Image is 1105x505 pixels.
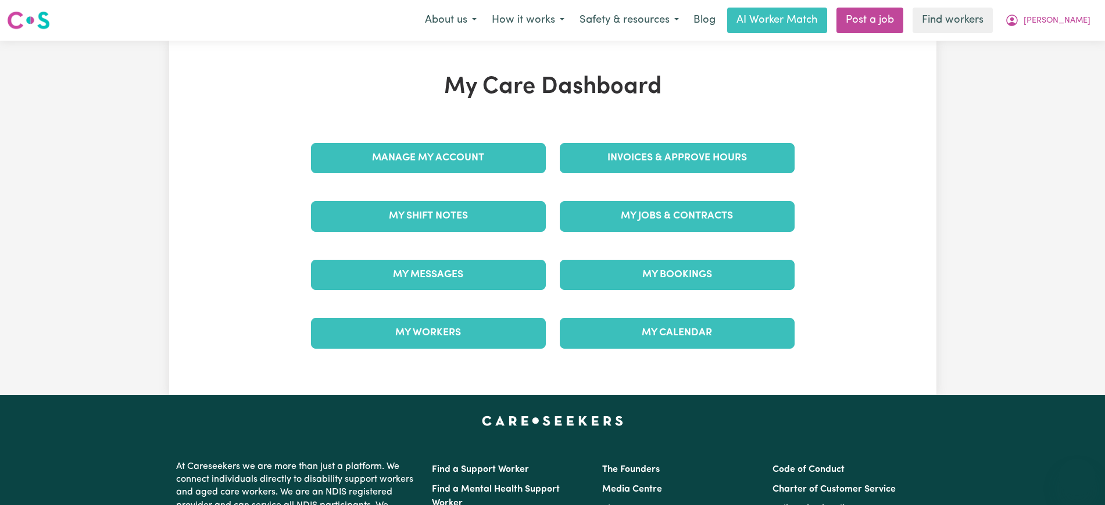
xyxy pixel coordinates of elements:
[997,8,1098,33] button: My Account
[1024,15,1090,27] span: [PERSON_NAME]
[311,143,546,173] a: Manage My Account
[836,8,903,33] a: Post a job
[602,465,660,474] a: The Founders
[482,416,623,425] a: Careseekers home page
[560,201,795,231] a: My Jobs & Contracts
[311,318,546,348] a: My Workers
[311,201,546,231] a: My Shift Notes
[602,485,662,494] a: Media Centre
[686,8,723,33] a: Blog
[773,485,896,494] a: Charter of Customer Service
[7,10,50,31] img: Careseekers logo
[727,8,827,33] a: AI Worker Match
[7,7,50,34] a: Careseekers logo
[773,465,845,474] a: Code of Conduct
[560,260,795,290] a: My Bookings
[1058,459,1096,496] iframe: Button to launch messaging window
[484,8,572,33] button: How it works
[311,260,546,290] a: My Messages
[432,465,529,474] a: Find a Support Worker
[417,8,484,33] button: About us
[304,73,802,101] h1: My Care Dashboard
[913,8,993,33] a: Find workers
[560,143,795,173] a: Invoices & Approve Hours
[572,8,686,33] button: Safety & resources
[560,318,795,348] a: My Calendar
